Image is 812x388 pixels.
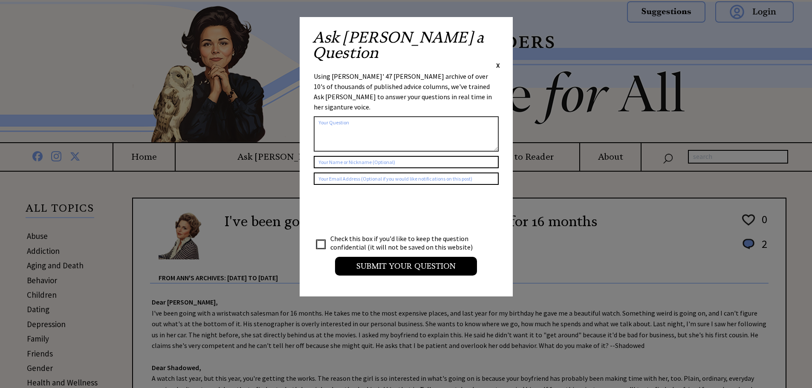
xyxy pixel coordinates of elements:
[314,193,443,227] iframe: reCAPTCHA
[314,156,499,168] input: Your Name or Nickname (Optional)
[314,71,499,112] div: Using [PERSON_NAME]' 47 [PERSON_NAME] archive of over 10's of thousands of published advice colum...
[330,234,481,252] td: Check this box if you'd like to keep the question confidential (it will not be saved on this webs...
[312,30,500,60] h2: Ask [PERSON_NAME] a Question
[335,257,477,276] input: Submit your Question
[314,172,499,185] input: Your Email Address (Optional if you would like notifications on this post)
[496,61,500,69] span: X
